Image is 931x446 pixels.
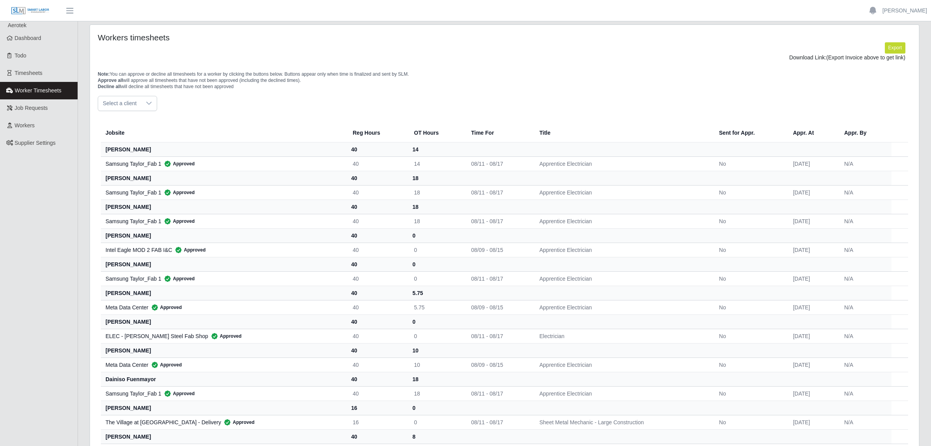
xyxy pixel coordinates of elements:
[101,429,346,444] th: [PERSON_NAME]
[208,332,242,340] span: Approved
[15,70,43,76] span: Timesheets
[101,372,346,386] th: dainiso fuenmayor
[465,271,533,286] td: 08/11 - 08/17
[346,286,408,300] th: 40
[408,142,465,156] th: 14
[346,329,408,343] td: 40
[408,185,465,200] td: 18
[787,300,838,314] td: [DATE]
[101,314,346,329] th: [PERSON_NAME]
[533,300,713,314] td: Apprentice Electrician
[408,372,465,386] th: 18
[408,271,465,286] td: 0
[106,189,340,196] div: Samsung Taylor_Fab 1
[713,329,787,343] td: No
[408,243,465,257] td: 0
[713,214,787,228] td: No
[161,275,195,283] span: Approved
[838,214,891,228] td: N/A
[408,171,465,185] th: 18
[838,156,891,171] td: N/A
[408,228,465,243] th: 0
[101,343,346,357] th: [PERSON_NAME]
[838,300,891,314] td: N/A
[838,243,891,257] td: N/A
[883,7,927,15] a: [PERSON_NAME]
[101,401,346,415] th: [PERSON_NAME]
[408,329,465,343] td: 0
[101,257,346,271] th: [PERSON_NAME]
[533,415,713,429] td: Sheet Metal Mechanic - Large Construction
[826,54,905,61] span: (Export Invoice above to get link)
[346,429,408,444] th: 40
[533,214,713,228] td: Apprentice Electrician
[101,228,346,243] th: [PERSON_NAME]
[11,7,50,15] img: SLM Logo
[104,54,905,62] div: Download Link:
[15,140,56,146] span: Supplier Settings
[787,214,838,228] td: [DATE]
[713,123,787,142] th: Sent for Appr.
[533,271,713,286] td: Apprentice Electrician
[408,214,465,228] td: 18
[787,156,838,171] td: [DATE]
[346,228,408,243] th: 40
[787,386,838,401] td: [DATE]
[346,314,408,329] th: 40
[101,286,346,300] th: [PERSON_NAME]
[346,401,408,415] th: 16
[101,171,346,185] th: [PERSON_NAME]
[161,217,195,225] span: Approved
[149,304,182,311] span: Approved
[838,329,891,343] td: N/A
[346,243,408,257] td: 40
[346,386,408,401] td: 40
[408,415,465,429] td: 0
[787,271,838,286] td: [DATE]
[106,390,340,397] div: Samsung Taylor_Fab 1
[106,304,340,311] div: Meta Data Center
[465,156,533,171] td: 08/11 - 08/17
[98,33,430,42] h4: Workers timesheets
[98,96,141,111] span: Select a client
[346,171,408,185] th: 40
[346,372,408,386] th: 40
[408,357,465,372] td: 10
[465,329,533,343] td: 08/11 - 08/17
[533,185,713,200] td: Apprentice Electrician
[408,401,465,415] th: 0
[713,185,787,200] td: No
[161,160,195,168] span: Approved
[408,123,465,142] th: OT Hours
[533,156,713,171] td: Apprentice Electrician
[838,185,891,200] td: N/A
[533,386,713,401] td: Apprentice Electrician
[713,386,787,401] td: No
[106,275,340,283] div: Samsung Taylor_Fab 1
[221,418,254,426] span: Approved
[787,329,838,343] td: [DATE]
[15,87,61,94] span: Worker Timesheets
[838,386,891,401] td: N/A
[885,42,905,53] button: Export
[465,386,533,401] td: 08/11 - 08/17
[98,84,121,89] span: Decline all
[346,214,408,228] td: 40
[465,123,533,142] th: Time For
[533,357,713,372] td: Apprentice Electrician
[838,123,891,142] th: Appr. By
[533,243,713,257] td: Apprentice Electrician
[346,271,408,286] td: 40
[15,122,35,128] span: Workers
[533,123,713,142] th: Title
[787,123,838,142] th: Appr. At
[408,257,465,271] th: 0
[15,105,48,111] span: Job Requests
[713,271,787,286] td: No
[465,300,533,314] td: 08/09 - 08/15
[408,429,465,444] th: 8
[161,390,195,397] span: Approved
[101,200,346,214] th: [PERSON_NAME]
[98,71,110,77] span: Note:
[346,257,408,271] th: 40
